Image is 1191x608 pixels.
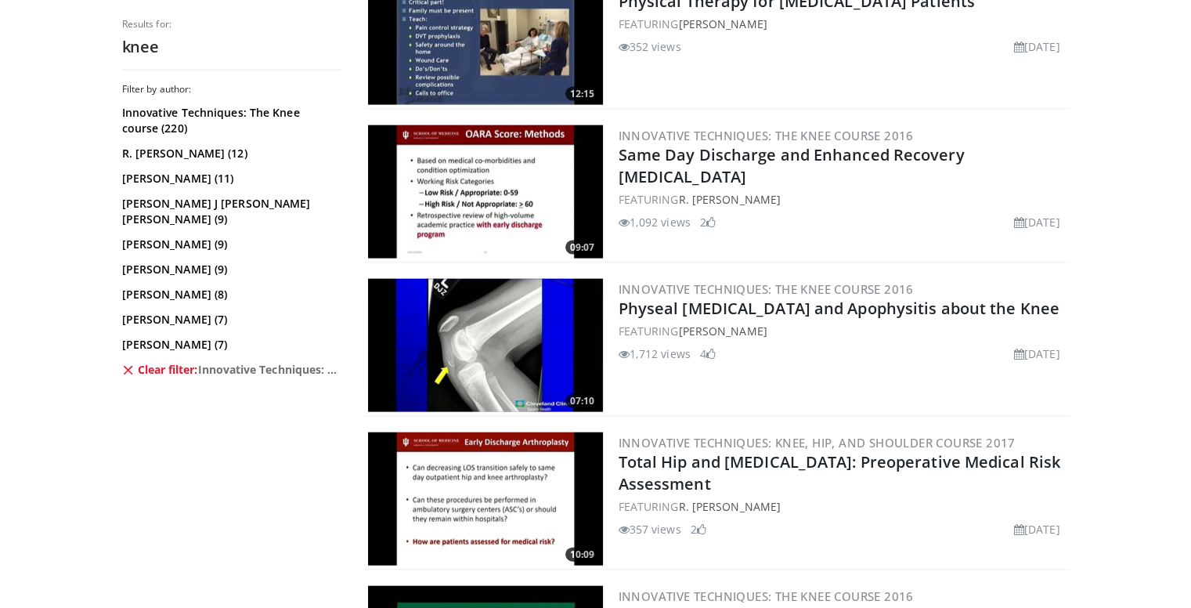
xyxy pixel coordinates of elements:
[368,432,603,566] img: fce2c334-a8c4-4991-8fb3-54ce448d0452.300x170_q85_crop-smart_upscale.jpg
[122,18,341,31] p: Results for:
[619,323,1066,339] div: FEATURING
[619,214,691,230] li: 1,092 views
[368,432,603,566] a: 10:09
[565,548,599,562] span: 10:09
[619,521,681,537] li: 357 views
[619,281,914,297] a: Innovative Techniques: the Knee Course 2016
[619,588,914,604] a: Innovative Techniques: the Knee Course 2016
[619,128,914,143] a: Innovative Techniques: the Knee Course 2016
[122,262,337,277] a: [PERSON_NAME] (9)
[678,499,781,514] a: R. [PERSON_NAME]
[619,435,1016,451] a: Innovative Techniques: Knee, Hip, and Shoulder Course 2017
[691,521,706,537] li: 2
[1014,346,1060,362] li: [DATE]
[678,192,781,207] a: R. [PERSON_NAME]
[1014,521,1060,537] li: [DATE]
[700,346,716,362] li: 4
[619,191,1066,208] div: FEATURING
[619,498,1066,515] div: FEATURING
[122,146,337,161] a: R. [PERSON_NAME] (12)
[368,279,603,412] img: 9f5f94d1-120c-461a-81e9-4ca4b9d9daf6.300x170_q85_crop-smart_upscale.jpg
[122,105,337,136] a: Innovative Techniques: The Knee course (220)
[678,324,767,338] a: [PERSON_NAME]
[700,214,716,230] li: 2
[122,196,337,227] a: [PERSON_NAME] J [PERSON_NAME] [PERSON_NAME] (9)
[368,125,603,259] img: -TiYc6krEQGNAzh34xMDoxOnNrMTsVB5.300x170_q85_crop-smart_upscale.jpg
[565,394,599,408] span: 07:10
[368,279,603,412] a: 07:10
[619,38,681,55] li: 352 views
[122,83,341,96] h3: Filter by author:
[1014,38,1060,55] li: [DATE]
[122,37,341,57] h2: knee
[198,362,337,378] span: Innovative Techniques: The Knee course
[619,16,1066,32] div: FEATURING
[122,337,337,353] a: [PERSON_NAME] (7)
[565,241,599,255] span: 09:07
[122,287,337,302] a: [PERSON_NAME] (8)
[122,171,337,186] a: [PERSON_NAME] (11)
[619,451,1061,494] a: Total Hip and [MEDICAL_DATA]: Preoperative Medical Risk Assessment
[619,144,965,187] a: Same Day Discharge and Enhanced Recovery [MEDICAL_DATA]
[122,362,337,378] a: Clear filter:Innovative Techniques: The Knee course
[122,237,337,252] a: [PERSON_NAME] (9)
[1014,214,1060,230] li: [DATE]
[619,346,691,362] li: 1,712 views
[368,125,603,259] a: 09:07
[619,298,1059,319] a: Physeal [MEDICAL_DATA] and Apophysitis about the Knee
[122,312,337,328] a: [PERSON_NAME] (7)
[678,16,767,31] a: [PERSON_NAME]
[565,87,599,101] span: 12:15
